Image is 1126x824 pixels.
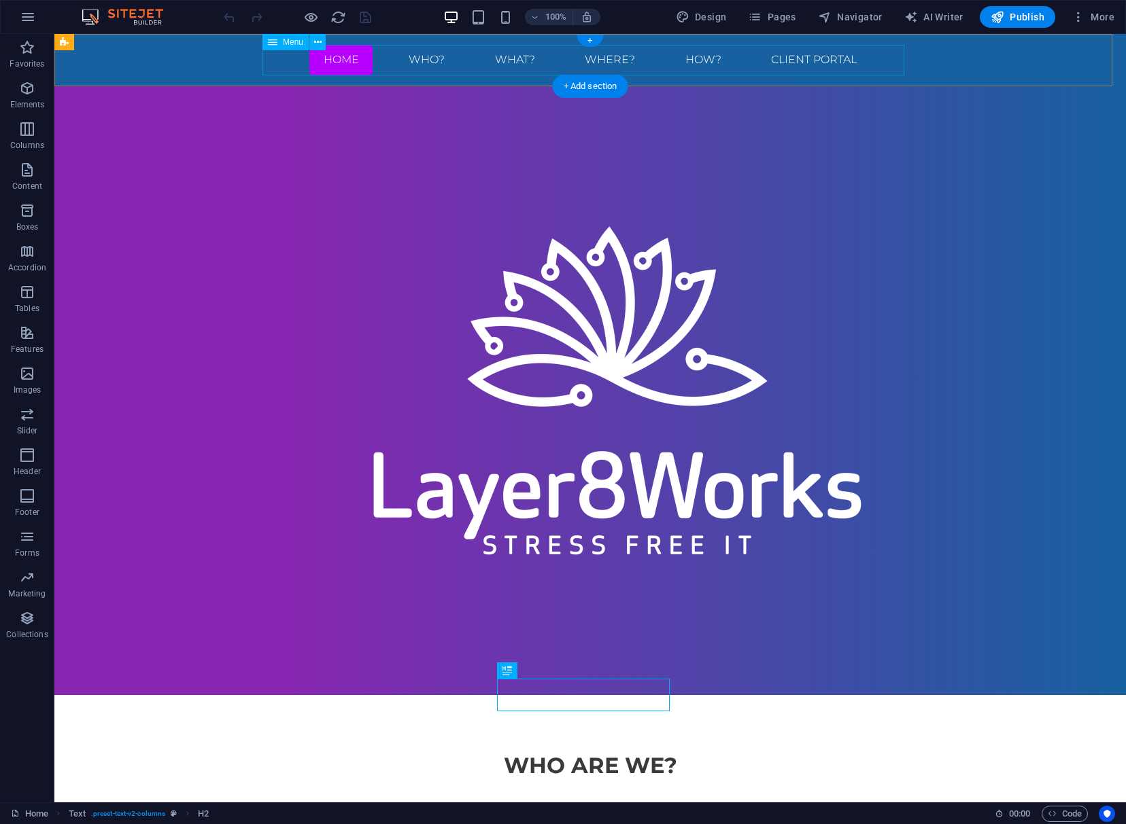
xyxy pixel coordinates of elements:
img: Editor Logo [78,9,180,25]
button: Navigator [813,6,888,28]
a: Click to cancel selection. Double-click to open Pages [11,806,48,822]
span: Code [1048,806,1082,822]
h6: 100% [545,9,567,25]
button: 100% [525,9,573,25]
span: More [1072,10,1114,24]
button: Publish [980,6,1055,28]
span: : [1019,808,1021,819]
button: AI Writer [899,6,969,28]
i: On resize automatically adjust zoom level to fit chosen device. [581,11,593,23]
p: Header [14,466,41,477]
span: Pages [748,10,796,24]
span: Publish [991,10,1044,24]
span: Navigator [818,10,883,24]
p: Marketing [8,588,46,599]
button: Design [670,6,732,28]
p: Elements [10,99,45,110]
p: Collections [6,629,48,640]
p: Content [12,181,42,192]
button: reload [330,9,346,25]
span: Design [676,10,727,24]
span: Menu [283,38,303,46]
p: Images [14,384,41,395]
p: Tables [15,303,39,314]
p: Boxes [16,221,39,232]
span: . preset-text-v2-columns [91,806,165,822]
div: + Add section [553,75,628,98]
p: Columns [10,140,44,151]
span: 00 00 [1009,806,1030,822]
div: Design (Ctrl+Alt+Y) [670,6,732,28]
p: Footer [15,507,39,518]
p: Slider [17,425,38,436]
p: Accordion [8,262,46,273]
p: Forms [15,548,39,558]
p: Favorites [10,58,44,69]
nav: breadcrumb [69,806,209,822]
button: Code [1042,806,1088,822]
h6: Session time [995,806,1031,822]
span: Click to select. Double-click to edit [198,806,209,822]
div: + [577,35,603,47]
p: Features [11,344,44,355]
i: Reload page [330,10,346,25]
span: Click to select. Double-click to edit [69,806,86,822]
span: AI Writer [904,10,963,24]
i: This element is a customizable preset [171,810,177,817]
button: Pages [743,6,801,28]
button: More [1066,6,1120,28]
button: Usercentrics [1099,806,1115,822]
button: Click here to leave preview mode and continue editing [303,9,319,25]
